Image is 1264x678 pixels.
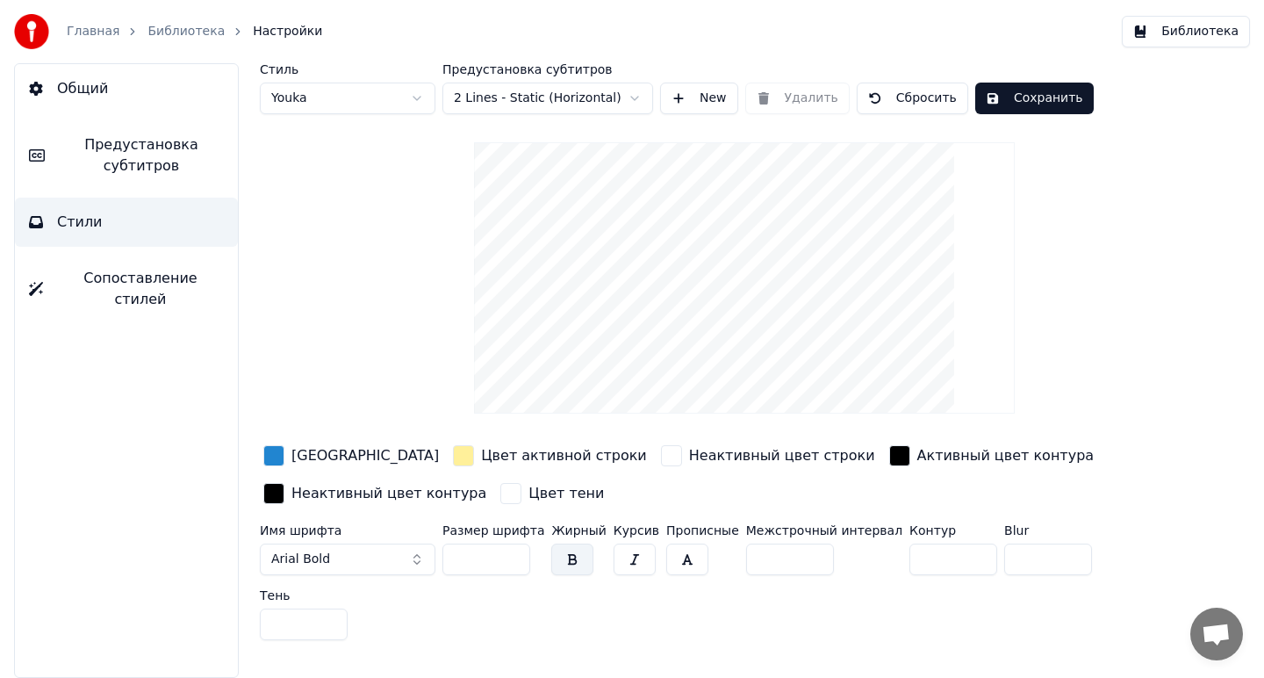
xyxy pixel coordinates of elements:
a: Главная [67,23,119,40]
div: Открытый чат [1190,608,1243,660]
label: Тень [260,589,348,602]
button: Библиотека [1122,16,1250,47]
span: Предустановка субтитров [59,134,224,177]
button: Цвет активной строки [449,442,650,470]
a: Библиотека [147,23,225,40]
label: Курсив [614,524,659,537]
div: Цвет тени [528,483,604,504]
button: Сохранить [975,83,1094,114]
img: youka [14,14,49,49]
nav: breadcrumb [67,23,322,40]
label: Стиль [260,63,435,76]
button: [GEOGRAPHIC_DATA] [260,442,442,470]
label: Контур [909,524,997,537]
button: Сбросить [857,83,968,114]
label: Размер шрифта [442,524,544,537]
div: Цвет активной строки [481,445,647,466]
div: Неактивный цвет контура [291,483,486,504]
div: Активный цвет контура [917,445,1095,466]
span: Стили [57,212,103,233]
button: Неактивный цвет строки [657,442,879,470]
button: Предустановка субтитров [15,120,238,191]
div: [GEOGRAPHIC_DATA] [291,445,439,466]
button: Сопоставление стилей [15,254,238,324]
label: Межстрочный интервал [746,524,902,537]
div: Неактивный цвет строки [689,445,875,466]
label: Жирный [551,524,606,537]
span: Настройки [253,23,322,40]
label: Прописные [666,524,739,537]
span: Сопоставление стилей [57,268,224,310]
label: Blur [1004,524,1092,537]
button: New [660,83,738,114]
button: Стили [15,198,238,247]
button: Активный цвет контура [886,442,1098,470]
button: Неактивный цвет контура [260,480,490,508]
span: Общий [57,78,108,99]
label: Имя шрифта [260,524,435,537]
label: Предустановка субтитров [442,63,653,76]
button: Цвет тени [497,480,607,508]
button: Общий [15,64,238,113]
span: Arial Bold [271,551,330,568]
